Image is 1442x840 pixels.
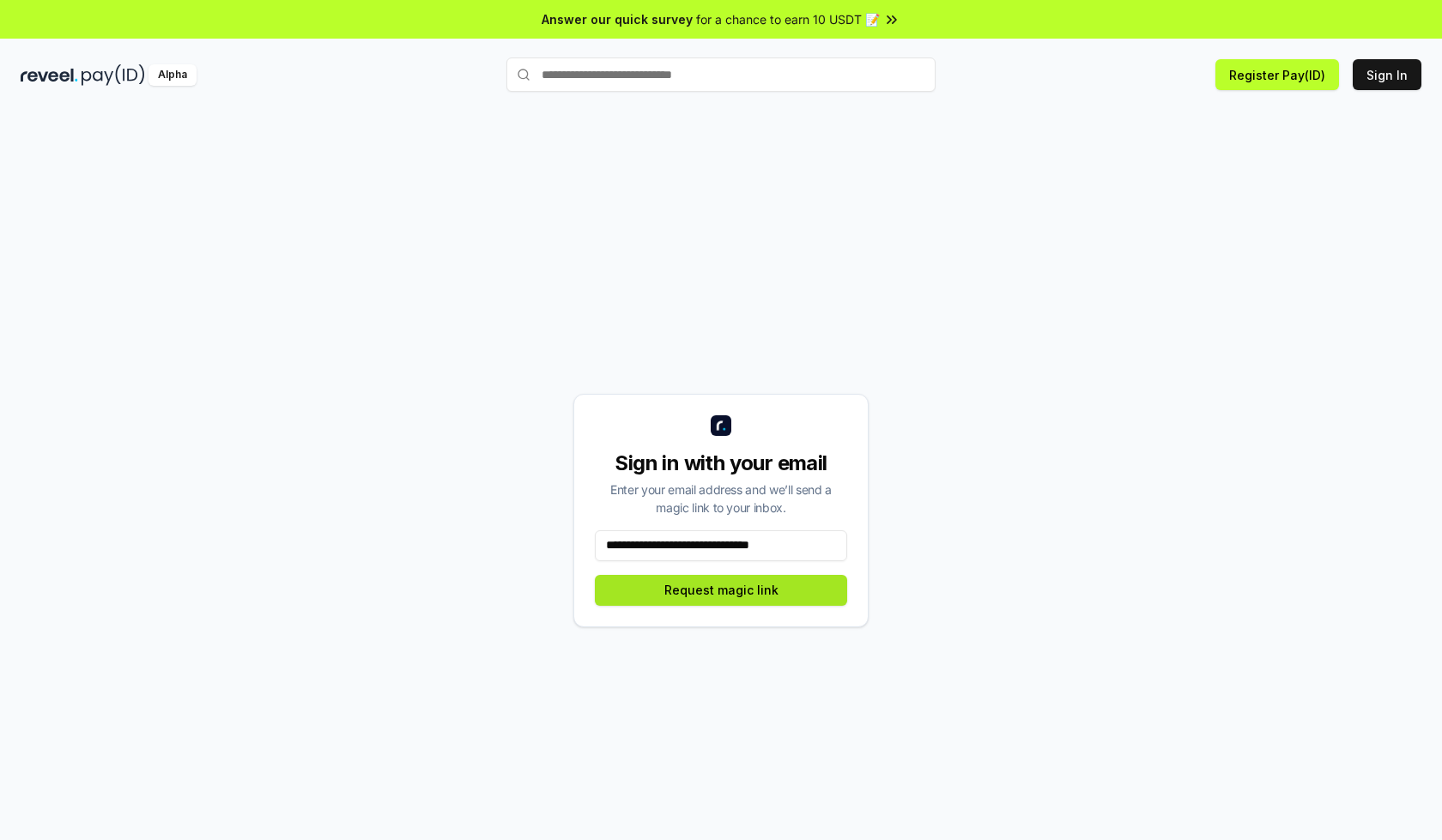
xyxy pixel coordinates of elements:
img: reveel_dark [21,64,78,86]
img: pay_id [82,64,145,86]
span: for a chance to earn 10 USDT 📝 [696,10,880,28]
div: Alpha [148,64,197,86]
button: Request magic link [595,575,847,606]
span: Answer our quick survey [542,10,693,28]
button: Register Pay(ID) [1215,59,1339,90]
div: Enter your email address and we’ll send a magic link to your inbox. [595,480,847,517]
button: Sign In [1353,59,1421,90]
div: Sign in with your email [595,450,847,477]
img: logo_small [711,415,731,436]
